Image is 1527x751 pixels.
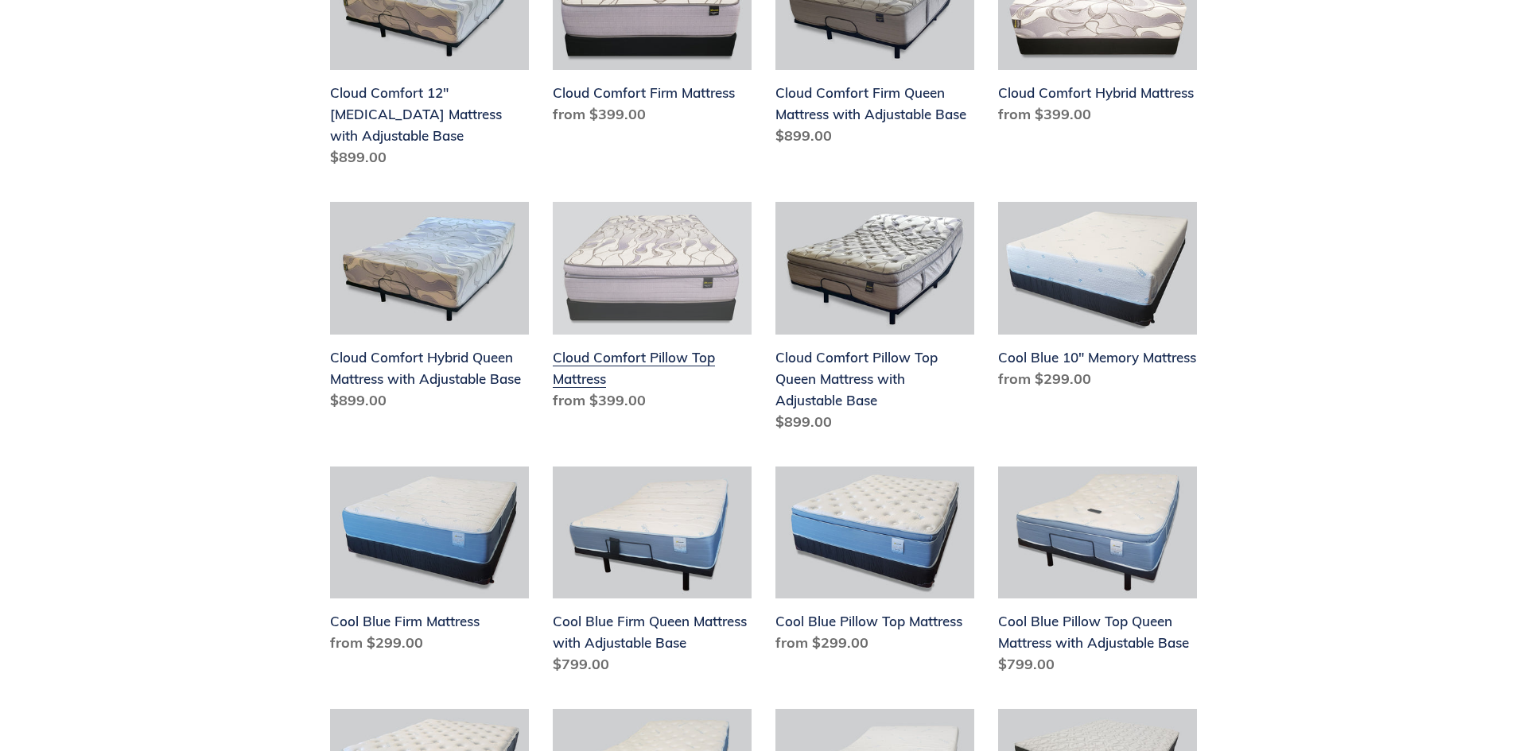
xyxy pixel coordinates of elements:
[998,466,1197,682] a: Cool Blue Pillow Top Queen Mattress with Adjustable Base
[553,466,752,682] a: Cool Blue Firm Queen Mattress with Adjustable Base
[775,202,974,439] a: Cloud Comfort Pillow Top Queen Mattress with Adjustable Base
[553,202,752,417] a: Cloud Comfort Pillow Top Mattress
[775,466,974,660] a: Cool Blue Pillow Top Mattress
[998,202,1197,396] a: Cool Blue 10" Memory Mattress
[330,202,529,417] a: Cloud Comfort Hybrid Queen Mattress with Adjustable Base
[330,466,529,660] a: Cool Blue Firm Mattress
